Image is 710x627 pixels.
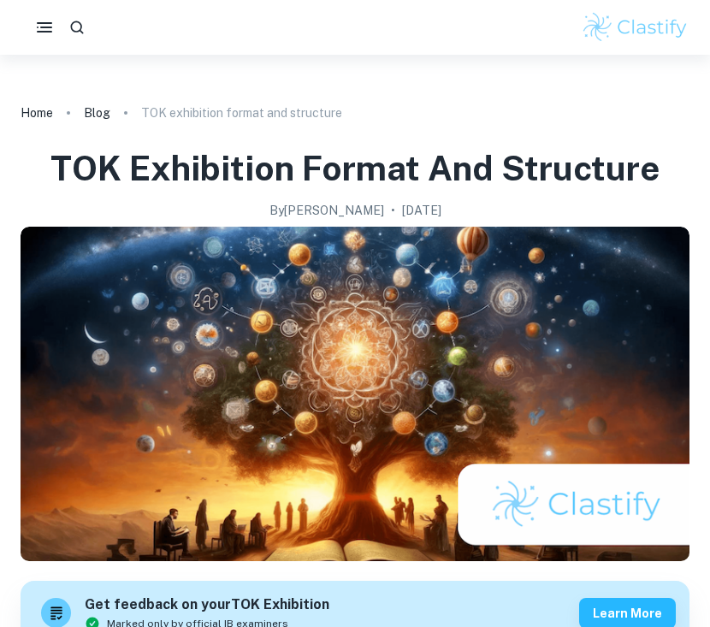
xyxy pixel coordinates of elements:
h2: By [PERSON_NAME] [269,201,384,220]
h2: [DATE] [402,201,441,220]
h1: TOK exhibition format and structure [50,145,660,191]
img: TOK exhibition format and structure cover image [21,227,689,561]
p: TOK exhibition format and structure [141,104,342,122]
img: Clastify logo [581,10,689,44]
a: Home [21,101,53,125]
p: • [391,201,395,220]
a: Blog [84,101,110,125]
h6: Get feedback on your TOK Exhibition [85,594,329,616]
